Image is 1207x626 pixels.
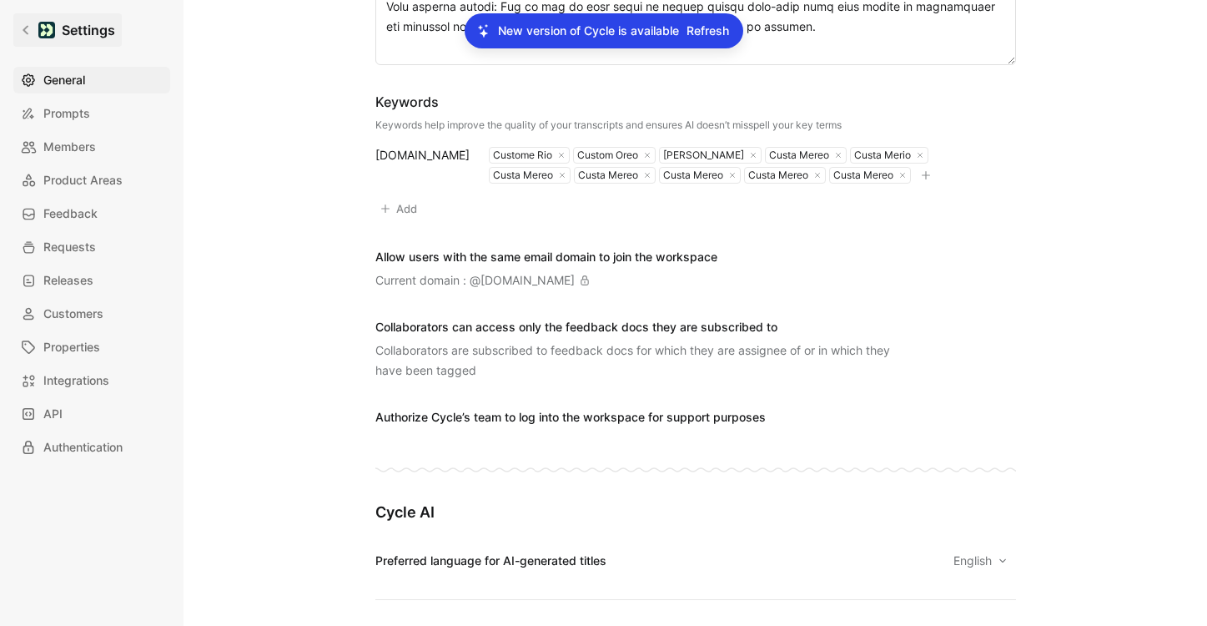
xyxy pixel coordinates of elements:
span: Refresh [686,21,729,41]
a: Feedback [13,200,170,227]
p: New version of Cycle is available [498,21,679,41]
span: Members [43,137,96,157]
div: Keywords help improve the quality of your transcripts and ensures AI doesn’t misspell your key terms [375,119,842,132]
a: Properties [13,334,170,361]
div: Keywords [375,92,842,112]
a: Prompts [13,100,170,127]
button: Refresh [686,20,730,42]
a: Product Areas [13,167,170,194]
div: Custom Oreo [574,149,638,162]
div: Collaborators are subscribed to feedback docs for which they are assignee of or in which they hav... [375,341,909,381]
span: Prompts [43,103,90,124]
span: Customers [43,304,103,324]
span: Product Areas [43,170,123,190]
div: [PERSON_NAME] [660,149,744,162]
div: Allow users with the same email domain to join the workspace [375,247,717,267]
a: API [13,401,170,427]
a: Releases [13,267,170,294]
span: Authentication [43,437,123,457]
a: Authentication [13,434,170,461]
div: Custa Mereo [660,169,723,182]
div: Custa Mereo [490,169,553,182]
span: General [43,70,85,90]
div: Custa Mereo [745,169,808,182]
div: Custome Rio [490,149,552,162]
a: Members [13,134,170,160]
span: API [43,404,63,424]
h2: Cycle AI [375,502,1016,523]
div: Current domain : @ [375,270,590,290]
div: Preferred language for AI-generated titles [375,551,606,571]
div: Custa Merio [851,149,911,162]
h1: Settings [62,20,115,40]
a: Settings [13,13,122,47]
span: Requests [43,237,96,257]
div: [DOMAIN_NAME] [480,270,575,290]
div: Custa Mereo [575,169,638,182]
span: English [953,551,995,571]
span: Integrations [43,371,109,391]
div: Authorize Cycle’s team to log into the workspace for support purposes [375,407,766,427]
button: Add [375,197,425,220]
div: Custa Mereo [830,169,893,182]
span: Releases [43,270,93,290]
a: General [13,67,170,93]
a: Customers [13,300,170,327]
div: Collaborators can access only the feedback docs they are subscribed to [375,317,909,337]
div: Custa Mereo [766,149,829,162]
span: Feedback [43,204,98,224]
a: Integrations [13,367,170,394]
span: Properties [43,337,100,357]
a: Requests [13,234,170,260]
div: [DOMAIN_NAME] [375,145,469,165]
button: English [946,549,1016,573]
